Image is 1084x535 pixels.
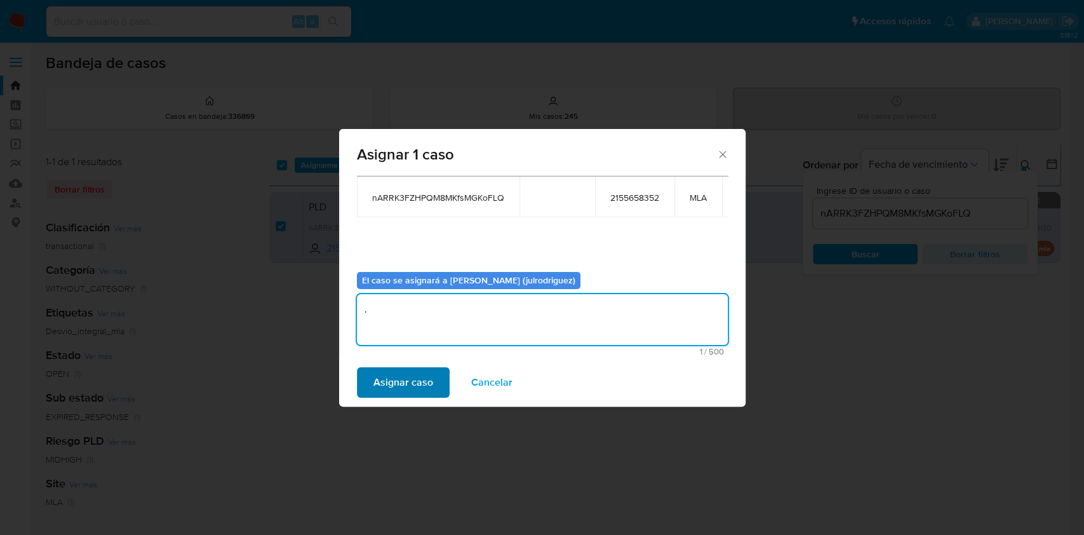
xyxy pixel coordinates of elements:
span: Asignar 1 caso [357,147,717,162]
span: Cancelar [471,369,512,396]
span: Asignar caso [373,369,433,396]
button: Cancelar [455,367,529,398]
span: nARRK3FZHPQM8MKfsMGKoFLQ [372,192,504,203]
div: assign-modal [339,129,746,407]
span: Máximo 500 caracteres [361,348,724,356]
b: El caso se asignará a [PERSON_NAME] (julrodriguez) [362,274,575,287]
button: Cerrar ventana [716,148,728,159]
textarea: . [357,294,728,345]
span: MLA [690,192,707,203]
span: 2155658352 [610,192,659,203]
button: Asignar caso [357,367,450,398]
